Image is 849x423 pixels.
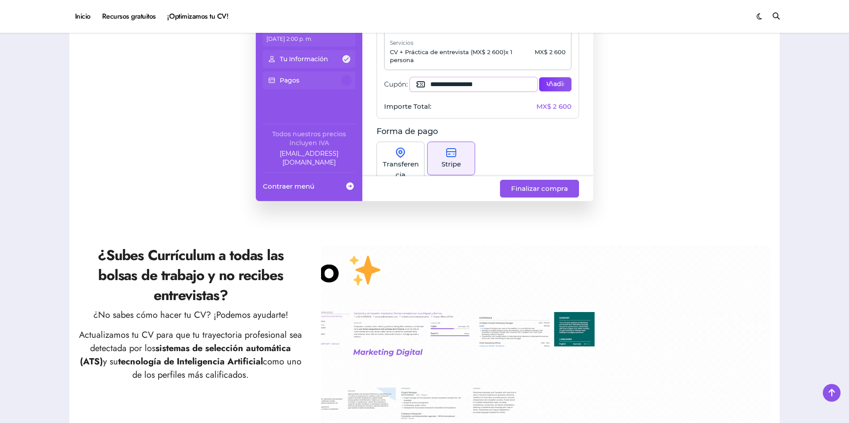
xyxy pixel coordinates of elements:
[535,48,566,64] p: MX$ 2 600
[78,245,303,305] h2: ¿Subes Currículum a todas las bolsas de trabajo y no recibes entrevistas?
[280,55,328,63] p: Tu Información
[78,308,303,322] p: ¿No sabes cómo hacer tu CV? ¡Podemos ayudarte!
[446,147,456,158] img: stripe
[263,149,355,167] a: Company email: ayuda@elhadadelasvacantes.com
[547,80,564,89] span: Añadir
[263,130,355,147] div: Todos nuestros precios incluyen IVA
[390,48,535,64] p: CV + Práctica de entrevista (MX$ 2 600)
[69,4,96,28] a: Inicio
[441,159,461,170] p: Stripe
[539,77,571,91] button: Añadir
[536,102,571,111] span: MX$ 2 600
[118,355,263,368] strong: tecnología de Inteligencia Artificial
[500,180,579,198] button: Finalizar compra
[384,80,408,89] span: Cupón:
[80,342,291,368] strong: sistemas de selección automática (ATS)
[382,159,419,180] p: Transferencia
[390,40,413,46] span: Servicios
[377,126,579,138] p: Forma de pago
[78,328,303,382] p: Actualizamos tu CV para que tu trayectoria profesional sea detectada por los y su como uno de los...
[390,48,512,63] span: x 1 persona
[263,182,314,191] span: Contraer menú
[280,76,299,85] p: Pagos
[395,147,406,158] img: onSite
[266,36,313,42] span: [DATE] 2:00 p. m.
[511,183,568,194] span: Finalizar compra
[162,4,234,28] a: ¡Optimizamos tu CV!
[96,4,162,28] a: Recursos gratuitos
[384,102,431,111] span: Importe Total:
